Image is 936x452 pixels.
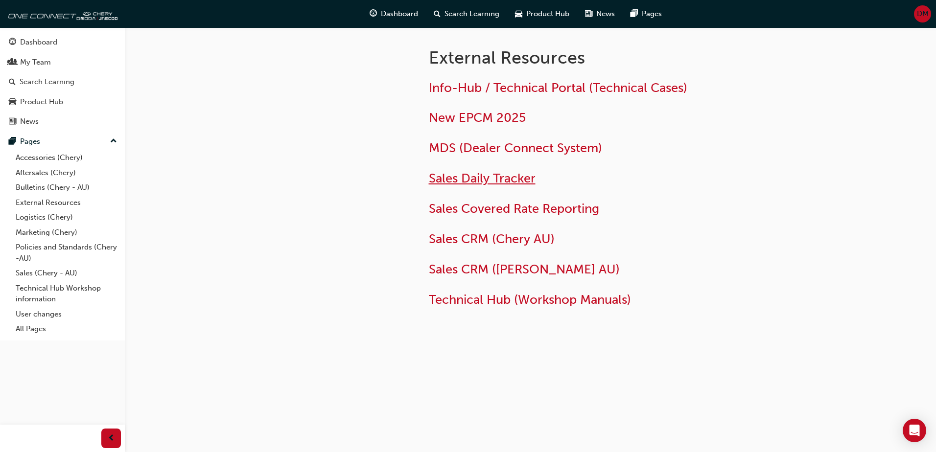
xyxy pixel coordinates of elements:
a: Policies and Standards (Chery -AU) [12,240,121,266]
a: External Resources [12,195,121,210]
a: Aftersales (Chery) [12,165,121,181]
span: news-icon [585,8,592,20]
div: News [20,116,39,127]
a: Sales Covered Rate Reporting [429,201,599,216]
span: search-icon [9,78,16,87]
span: car-icon [515,8,522,20]
div: Dashboard [20,37,57,48]
span: Pages [642,8,662,20]
span: up-icon [110,135,117,148]
span: DM [917,8,929,20]
img: oneconnect [5,4,117,23]
a: Sales CRM (Chery AU) [429,231,555,247]
a: User changes [12,307,121,322]
span: guage-icon [9,38,16,47]
a: pages-iconPages [623,4,670,24]
a: Technical Hub Workshop information [12,281,121,307]
a: All Pages [12,321,121,337]
span: car-icon [9,98,16,107]
div: Open Intercom Messenger [903,419,926,442]
button: Pages [4,133,121,151]
div: Search Learning [20,76,74,88]
a: News [4,113,121,131]
span: news-icon [9,117,16,126]
a: Logistics (Chery) [12,210,121,225]
a: car-iconProduct Hub [507,4,577,24]
span: prev-icon [108,432,115,445]
h1: External Resources [429,47,750,68]
a: New EPCM 2025 [429,110,526,125]
a: Accessories (Chery) [12,150,121,165]
a: news-iconNews [577,4,623,24]
a: Product Hub [4,93,121,111]
div: Pages [20,136,40,147]
span: pages-icon [631,8,638,20]
span: Dashboard [381,8,418,20]
span: Search Learning [445,8,499,20]
a: Sales Daily Tracker [429,171,536,186]
span: Product Hub [526,8,569,20]
span: pages-icon [9,137,16,146]
div: My Team [20,57,51,68]
button: DM [914,5,931,23]
a: Marketing (Chery) [12,225,121,240]
a: Bulletins (Chery - AU) [12,180,121,195]
a: Search Learning [4,73,121,91]
a: Sales (Chery - AU) [12,266,121,281]
a: Technical Hub (Workshop Manuals) [429,292,631,307]
a: Dashboard [4,33,121,51]
span: search-icon [434,8,441,20]
a: Sales CRM ([PERSON_NAME] AU) [429,262,620,277]
button: DashboardMy TeamSearch LearningProduct HubNews [4,31,121,133]
a: MDS (Dealer Connect System) [429,140,602,156]
span: News [596,8,615,20]
a: My Team [4,53,121,71]
span: guage-icon [370,8,377,20]
div: Product Hub [20,96,63,108]
span: people-icon [9,58,16,67]
a: search-iconSearch Learning [426,4,507,24]
a: Info-Hub / Technical Portal (Technical Cases) [429,80,687,95]
a: guage-iconDashboard [362,4,426,24]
